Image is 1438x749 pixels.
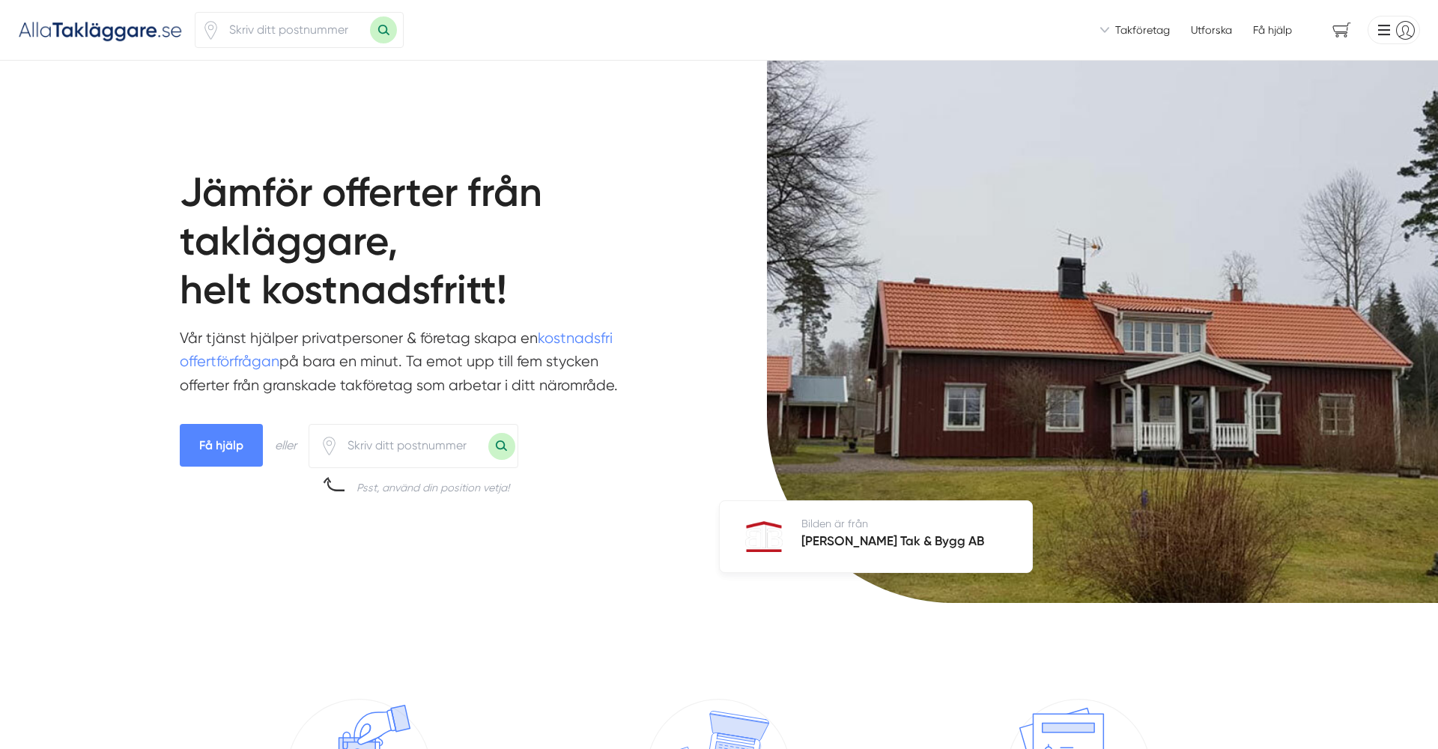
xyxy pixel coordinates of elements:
svg: Pin / Karta [320,437,339,455]
div: eller [275,436,297,455]
h1: Jämför offerter från takläggare, helt kostnadsfritt! [180,169,683,326]
span: Få hjälp [1253,22,1292,37]
span: navigation-cart [1322,17,1362,43]
button: Sök med postnummer [488,433,515,460]
h5: [PERSON_NAME] Tak & Bygg AB [801,531,984,554]
button: Sök med postnummer [370,16,397,43]
span: Takföretag [1115,22,1170,37]
img: Bergströms Tak & Bygg AB logotyp [745,521,783,553]
input: Skriv ditt postnummer [339,428,488,463]
img: Alla Takläggare [18,17,183,42]
input: Skriv ditt postnummer [220,13,370,47]
p: Vår tjänst hjälper privatpersoner & företag skapa en på bara en minut. Ta emot upp till fem styck... [180,327,633,404]
span: Klicka för att använda din position. [320,437,339,455]
span: Få hjälp [180,424,263,467]
span: Bilden är från [801,518,868,530]
div: Psst, använd din position vetja! [357,480,509,495]
a: Utforska [1191,22,1232,37]
span: Klicka för att använda din position. [201,21,220,40]
svg: Pin / Karta [201,21,220,40]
